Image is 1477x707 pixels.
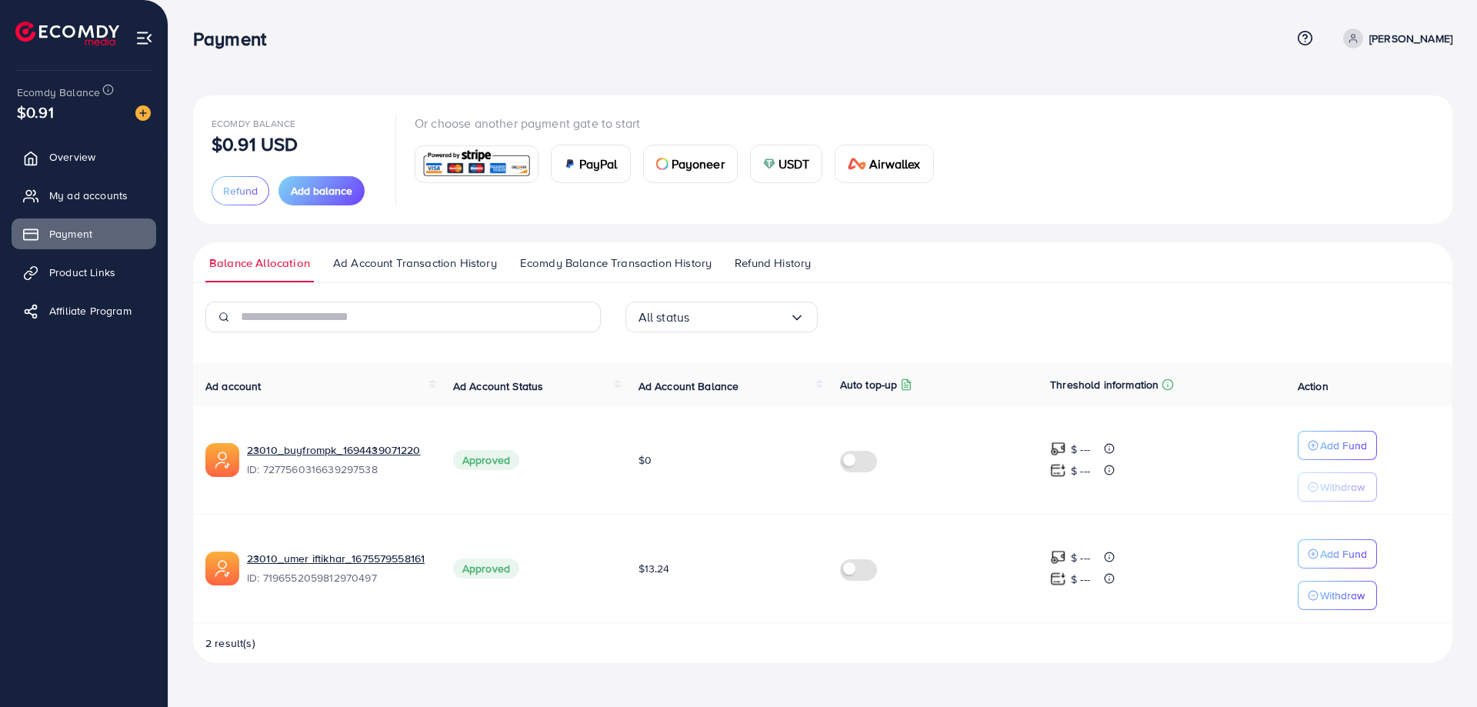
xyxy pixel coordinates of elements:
span: Ad account [205,379,262,394]
span: Ad Account Balance [638,379,739,394]
p: $ --- [1071,549,1090,567]
span: Action [1298,379,1329,394]
p: Add Fund [1320,436,1367,455]
span: Refund [223,183,258,198]
iframe: Chat [1412,638,1465,695]
div: <span class='underline'>23010_umer iftikhar_1675579558161</span></br>7196552059812970497 [247,551,428,586]
span: Balance Allocation [209,255,310,272]
span: Ecomdy Balance Transaction History [520,255,712,272]
button: Add balance [278,176,365,205]
a: cardAirwallex [835,145,933,183]
p: [PERSON_NAME] [1369,29,1452,48]
a: card [415,145,538,183]
span: Product Links [49,265,115,280]
span: $0 [638,452,652,468]
span: 2 result(s) [205,635,255,651]
span: PayPal [579,155,618,173]
button: Refund [212,176,269,205]
a: cardUSDT [750,145,823,183]
img: image [135,105,151,121]
span: Airwallex [869,155,920,173]
img: card [420,148,533,181]
a: Affiliate Program [12,295,156,326]
a: 23010_buyfrompk_1694439071220 [247,442,421,458]
div: <span class='underline'>23010_buyfrompk_1694439071220</span></br>7277560316639297538 [247,442,428,478]
span: ID: 7196552059812970497 [247,570,428,585]
button: Withdraw [1298,472,1377,502]
span: Add balance [291,183,352,198]
span: Ad Account Transaction History [333,255,497,272]
img: top-up amount [1050,441,1066,457]
span: Payment [49,226,92,242]
span: Refund History [735,255,811,272]
img: card [763,158,775,170]
a: Product Links [12,257,156,288]
span: $0.91 [17,101,54,123]
button: Add Fund [1298,431,1377,460]
h3: Payment [193,28,278,50]
span: All status [638,305,690,329]
p: $ --- [1071,462,1090,480]
input: Search for option [689,305,789,329]
span: Approved [453,450,519,470]
div: Search for option [625,302,818,332]
a: Payment [12,218,156,249]
p: $ --- [1071,440,1090,459]
img: card [656,158,668,170]
span: Payoneer [672,155,725,173]
p: Auto top-up [840,375,898,394]
p: Withdraw [1320,586,1365,605]
p: Threshold information [1050,375,1159,394]
img: top-up amount [1050,571,1066,587]
p: Or choose another payment gate to start [415,114,946,132]
a: My ad accounts [12,180,156,211]
img: card [564,158,576,170]
img: top-up amount [1050,462,1066,479]
p: Withdraw [1320,478,1365,496]
span: Ecomdy Balance [17,85,100,100]
span: Approved [453,559,519,579]
span: ID: 7277560316639297538 [247,462,428,477]
img: card [848,158,866,170]
span: $13.24 [638,561,670,576]
span: USDT [779,155,810,173]
span: Affiliate Program [49,303,132,318]
span: Ecomdy Balance [212,117,295,130]
p: $0.91 USD [212,135,298,153]
button: Add Fund [1298,539,1377,569]
span: Overview [49,149,95,165]
a: cardPayoneer [643,145,738,183]
img: menu [135,29,153,47]
img: logo [15,22,119,45]
button: Withdraw [1298,581,1377,610]
a: cardPayPal [551,145,631,183]
img: ic-ads-acc.e4c84228.svg [205,552,239,585]
span: My ad accounts [49,188,128,203]
img: ic-ads-acc.e4c84228.svg [205,443,239,477]
p: $ --- [1071,570,1090,589]
img: top-up amount [1050,549,1066,565]
span: Ad Account Status [453,379,544,394]
a: Overview [12,142,156,172]
a: 23010_umer iftikhar_1675579558161 [247,551,425,566]
a: [PERSON_NAME] [1337,28,1452,48]
p: Add Fund [1320,545,1367,563]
